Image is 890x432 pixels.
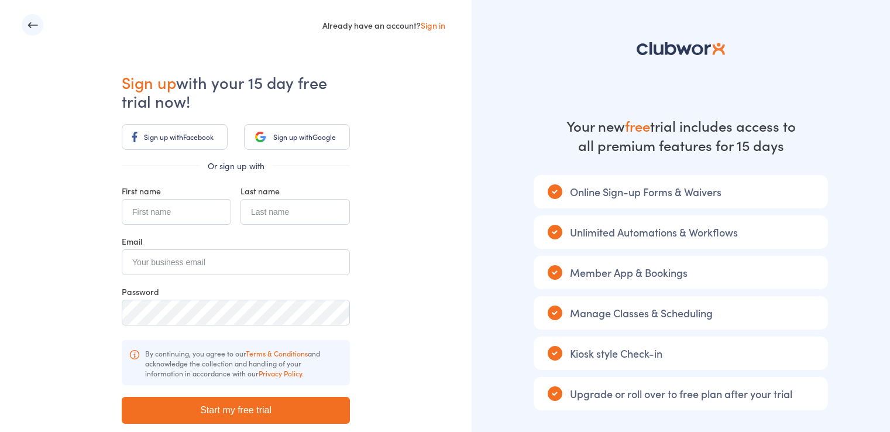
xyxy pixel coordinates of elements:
[122,185,231,197] div: First name
[122,397,350,424] input: Start my free trial
[122,286,350,297] div: Password
[625,116,650,135] strong: free
[122,124,228,150] a: Sign up withFacebook
[240,185,350,197] div: Last name
[637,42,725,55] img: logo-81c5d2ba81851df8b7b8b3f485ec5aa862684ab1dc4821eed5b71d8415c3dc76.svg
[534,296,828,330] div: Manage Classes & Scheduling
[246,348,308,358] a: Terms & Conditions
[259,368,304,378] a: Privacy Policy.
[122,73,350,110] h1: with your 15 day free trial now!
[273,132,312,142] span: Sign up with
[122,160,350,172] div: Or sign up with
[421,19,445,31] a: Sign in
[322,19,445,31] div: Already have an account?
[144,132,183,142] span: Sign up with
[244,124,350,150] a: Sign up withGoogle
[534,256,828,289] div: Member App & Bookings
[122,71,176,93] span: Sign up
[122,249,350,275] input: Your business email
[122,235,350,247] div: Email
[122,199,231,225] input: First name
[534,175,828,208] div: Online Sign-up Forms & Waivers
[240,199,350,225] input: Last name
[122,340,350,385] div: By continuing, you agree to our and acknowledge the collection and handling of your information i...
[534,377,828,410] div: Upgrade or roll over to free plan after your trial
[534,337,828,370] div: Kiosk style Check-in
[534,215,828,249] div: Unlimited Automations & Workflows
[564,116,798,155] div: Your new trial includes access to all premium features for 15 days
